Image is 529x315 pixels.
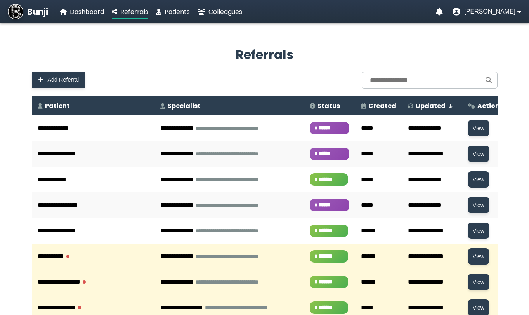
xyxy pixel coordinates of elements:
a: Patients [156,7,190,17]
th: Created [355,96,402,115]
span: Dashboard [70,7,104,16]
span: [PERSON_NAME] [464,8,515,15]
a: Notifications [436,8,443,16]
a: Bunji [8,4,48,19]
span: Referrals [120,7,148,16]
button: View [468,274,489,290]
button: Add Referral [32,72,85,88]
th: Status [304,96,355,115]
button: View [468,120,489,136]
a: Dashboard [60,7,104,17]
h2: Referrals [32,45,498,64]
button: View [468,197,489,213]
th: Updated [402,96,462,115]
th: Specialist [154,96,304,115]
a: Colleagues [198,7,242,17]
button: View [468,223,489,239]
button: View [468,146,489,162]
button: View [468,248,489,265]
button: User menu [453,8,521,16]
img: Bunji Dental Referral Management [8,4,23,19]
span: Add Referral [48,77,79,83]
th: Actions [462,96,509,115]
span: Bunji [27,5,48,18]
span: Colleagues [208,7,242,16]
span: Patients [165,7,190,16]
a: Referrals [112,7,148,17]
button: View [468,171,489,188]
th: Patient [32,96,154,115]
